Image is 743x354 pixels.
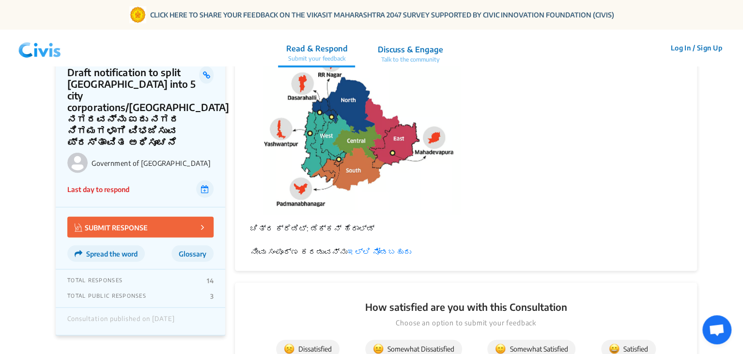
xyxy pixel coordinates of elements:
[347,247,411,257] a: ಇಲ್ಲಿ ನೋಡಬಹುದು
[377,55,443,64] p: Talk to the community
[67,245,145,262] button: Spread the word
[250,300,681,314] p: How satisfied are you with this Consultation
[210,292,214,300] p: 3
[286,54,347,63] p: Submit your feedback
[86,250,138,258] span: Spread the word
[15,33,65,63] img: navlogo.png
[67,217,214,238] button: SUBMIT RESPONSE
[179,250,206,258] span: Glossary
[67,184,129,194] p: Last day to respond
[250,234,681,257] div: ನೀವು ಸಂಪೂರ್ಣ ಕರಡುವನ್ನು
[129,6,146,23] img: Gom Logo
[67,292,146,300] p: TOTAL PUBLIC RESPONSES
[67,315,175,328] div: Consultation published on [DATE]
[250,37,462,215] img: AD_4nXfQaGj6-drdY3n4ZLqQM7l210TQr5p-eo1yEBJ54S9h4Xhnlf4Y5WvIwDQ1NTylzWn22X6yb1xkDcdTCBxPcwvq2llGX...
[377,44,443,55] p: Discuss & Engage
[67,153,88,173] img: Government of Karnataka logo
[207,277,214,285] p: 14
[250,223,681,234] figcaption: ಚಿತ್ರ ಕ್ರೆಡಿಟ್: ಡೆಕ್ಕನ್ ಹೆರಾಲ್ಡ್
[92,159,214,167] p: Government of [GEOGRAPHIC_DATA]
[67,66,199,148] p: Draft notification to split [GEOGRAPHIC_DATA] into 5 city corporations/[GEOGRAPHIC_DATA] ನಗರವನ್ನು...
[702,315,731,344] a: Open chat
[171,245,214,262] button: Glossary
[286,43,347,54] p: Read & Respond
[67,277,123,285] p: TOTAL RESPONSES
[664,40,728,55] button: Log In / Sign Up
[250,318,681,328] p: Choose an option to submit your feedback
[150,10,614,20] a: CLICK HERE TO SHARE YOUR FEEDBACK ON THE VIKASIT MAHARASHTRA 2047 SURVEY SUPPORTED BY CIVIC INNOV...
[75,222,148,233] p: SUBMIT RESPONSE
[75,224,82,232] img: Vector.jpg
